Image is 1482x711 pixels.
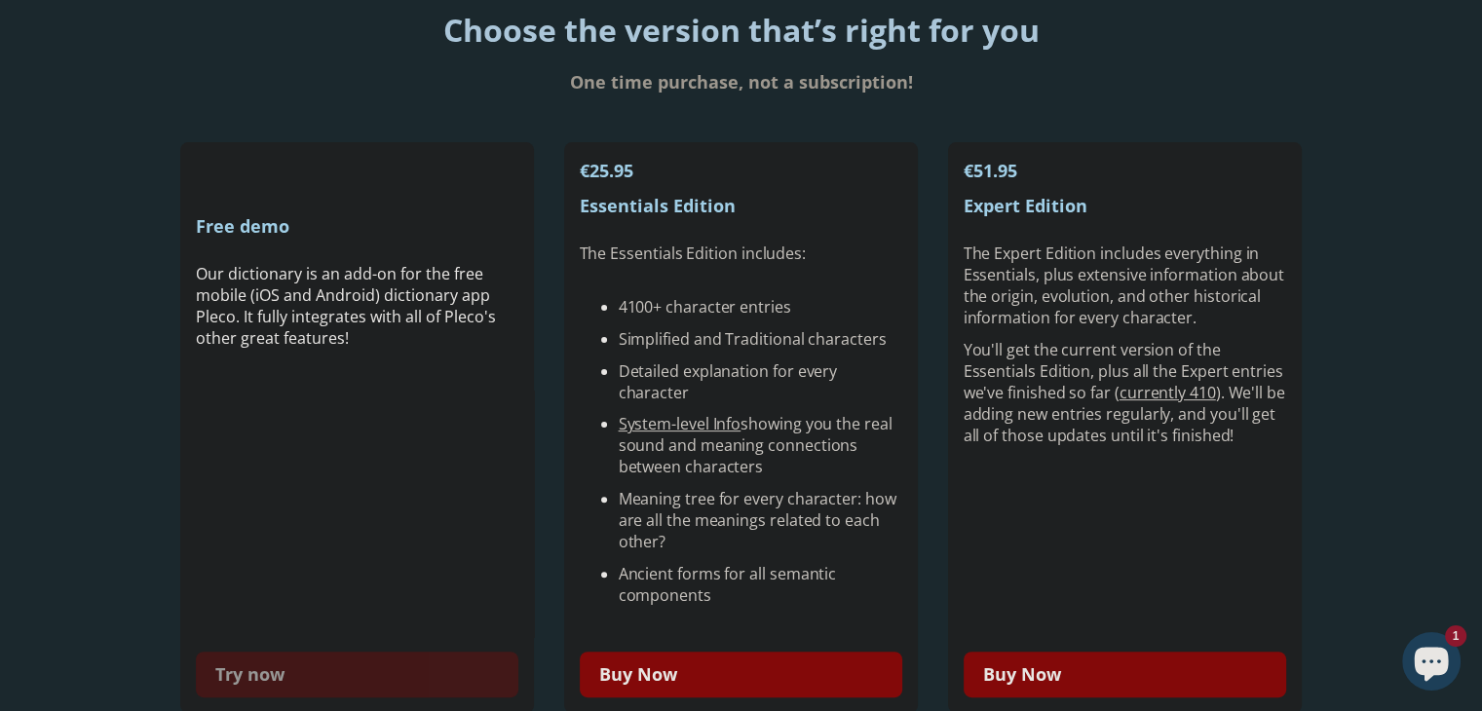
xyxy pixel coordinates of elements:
span: Meaning tree for every character: how are all the meanings related to each other? [619,488,896,552]
a: Buy Now [964,652,1287,697]
a: System-level Info [619,413,741,434]
a: Try now [196,652,519,697]
h1: Essentials Edition [580,194,903,217]
span: Our dictionary is an add-on for the free mobile (iOS and Android) dictionary app Pleco. It fully ... [196,263,496,349]
span: The Essentials Edition includes: [580,243,806,264]
span: You'll get the current version of the Essentials Edition, plus all the Expert entries we've finis... [964,339,1285,446]
span: Simplified and Traditional characters [619,328,887,350]
span: Detailed explanation for every character [619,360,838,403]
span: verything in Essentials, plus extensive information about the origin, evolution, and other histor... [964,243,1284,328]
span: €25.95 [580,159,633,182]
a: currently 410 [1120,382,1216,403]
span: The Expert Edition includes e [964,243,1174,264]
span: 4100+ character entries [619,296,791,318]
h1: Free demo [196,214,519,238]
inbox-online-store-chat: Shopify online store chat [1396,632,1466,695]
span: showing you the real sound and meaning connections between characters [619,413,893,477]
span: €51.95 [964,159,1017,182]
span: Ancient forms for all semantic components [619,563,837,606]
h1: Expert Edition [964,194,1287,217]
a: Buy Now [580,652,903,697]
